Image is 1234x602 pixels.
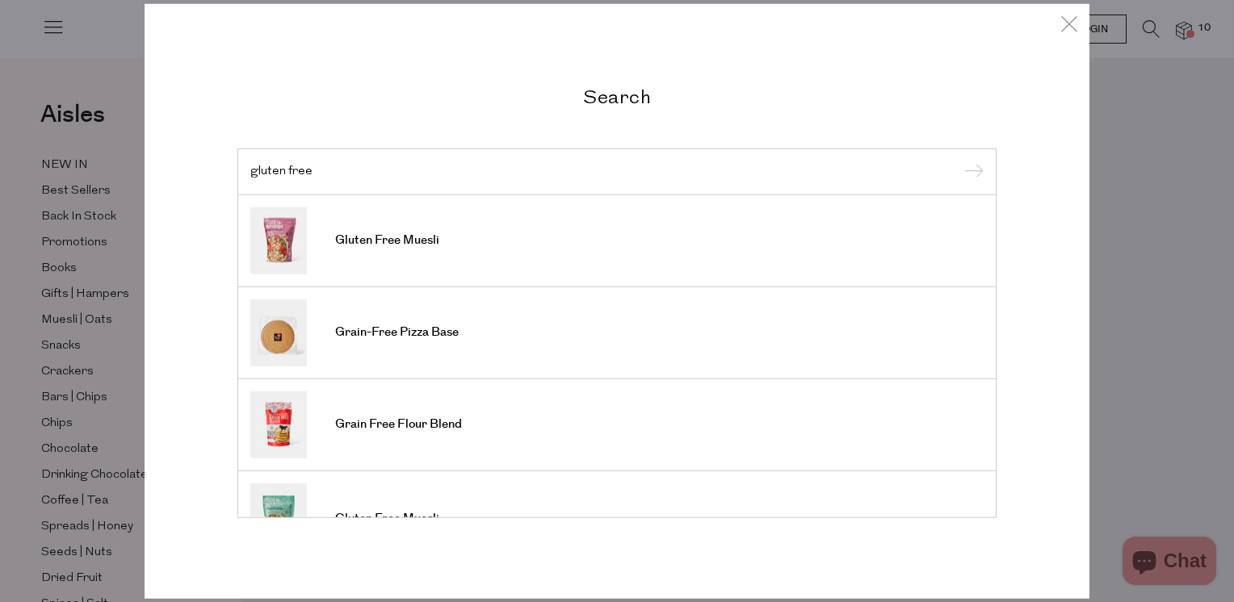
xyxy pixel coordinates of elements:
[250,483,307,554] img: Gluten Free Muesli
[335,232,439,249] span: Gluten Free Muesli
[250,299,984,366] a: Grain-Free Pizza Base
[250,165,984,178] input: Search
[250,483,984,554] a: Gluten Free Muesli
[237,85,997,108] h2: Search
[250,207,307,274] img: Gluten Free Muesli
[335,324,459,341] span: Grain-Free Pizza Base
[250,391,307,458] img: Grain Free Flour Blend
[335,511,439,527] span: Gluten Free Muesli
[250,207,984,274] a: Gluten Free Muesli
[250,391,984,458] a: Grain Free Flour Blend
[250,299,307,366] img: Grain-Free Pizza Base
[335,416,462,433] span: Grain Free Flour Blend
